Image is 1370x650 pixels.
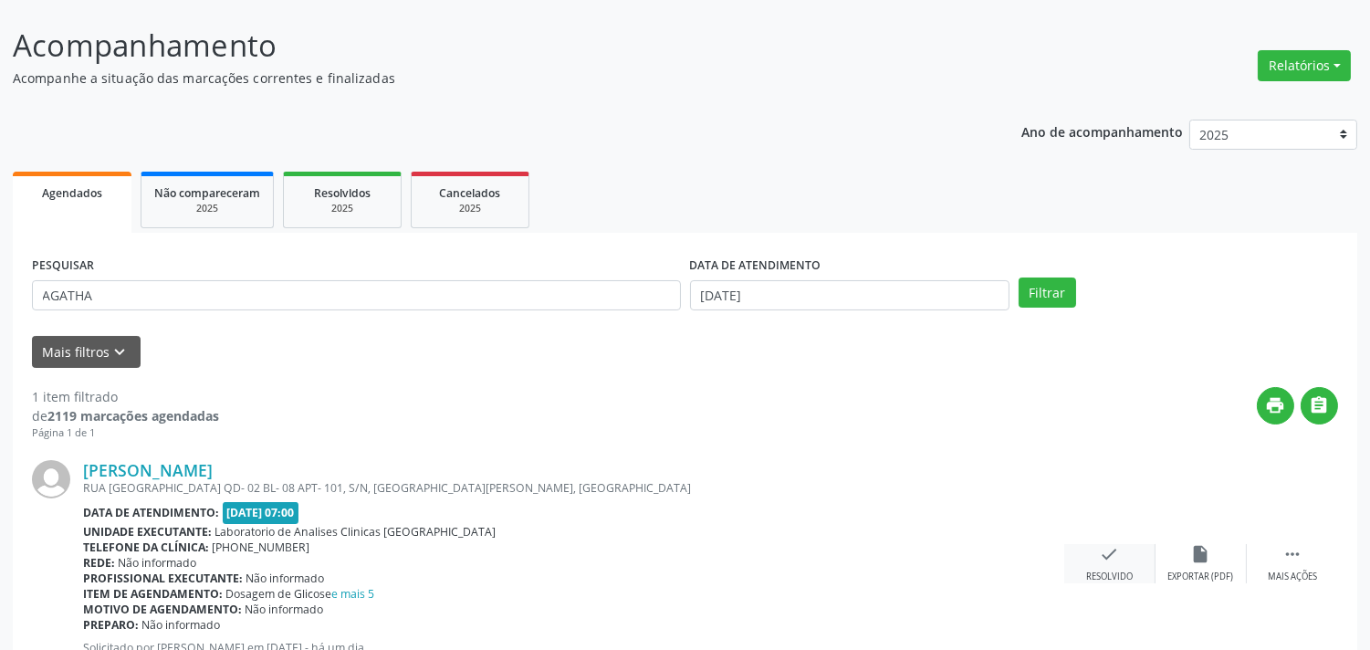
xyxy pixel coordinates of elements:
i: print [1266,395,1286,415]
div: de [32,406,219,425]
strong: 2119 marcações agendadas [47,407,219,425]
i:  [1310,395,1330,415]
button: print [1257,387,1294,425]
button:  [1301,387,1338,425]
span: Resolvidos [314,185,371,201]
input: Nome, CNS [32,280,681,311]
b: Preparo: [83,617,139,633]
span: Não informado [119,555,197,571]
div: 2025 [424,202,516,215]
p: Acompanhamento [13,23,954,68]
b: Profissional executante: [83,571,243,586]
span: Dosagem de Glicose [226,586,375,602]
div: 2025 [297,202,388,215]
a: [PERSON_NAME] [83,460,213,480]
span: Agendados [42,185,102,201]
i: keyboard_arrow_down [110,342,131,362]
div: 1 item filtrado [32,387,219,406]
b: Telefone da clínica: [83,540,209,555]
label: PESQUISAR [32,252,94,280]
span: [DATE] 07:00 [223,502,299,523]
div: Exportar (PDF) [1168,571,1234,583]
button: Mais filtroskeyboard_arrow_down [32,336,141,368]
button: Filtrar [1019,278,1076,309]
b: Unidade executante: [83,524,212,540]
i: insert_drive_file [1191,544,1211,564]
span: Não informado [246,602,324,617]
i: check [1100,544,1120,564]
span: Laboratorio de Analises Clinicas [GEOGRAPHIC_DATA] [215,524,497,540]
button: Relatórios [1258,50,1351,81]
a: e mais 5 [332,586,375,602]
span: Não informado [246,571,325,586]
input: Selecione um intervalo [690,280,1009,311]
label: DATA DE ATENDIMENTO [690,252,821,280]
b: Item de agendamento: [83,586,223,602]
div: RUA [GEOGRAPHIC_DATA] QD- 02 BL- 08 APT- 101, S/N, [GEOGRAPHIC_DATA][PERSON_NAME], [GEOGRAPHIC_DATA] [83,480,1064,496]
span: Não compareceram [154,185,260,201]
b: Motivo de agendamento: [83,602,242,617]
b: Rede: [83,555,115,571]
i:  [1282,544,1302,564]
div: 2025 [154,202,260,215]
span: Não informado [142,617,221,633]
b: Data de atendimento: [83,505,219,520]
span: Cancelados [440,185,501,201]
p: Acompanhe a situação das marcações correntes e finalizadas [13,68,954,88]
p: Ano de acompanhamento [1021,120,1183,142]
span: [PHONE_NUMBER] [213,540,310,555]
div: Mais ações [1268,571,1317,583]
img: img [32,460,70,498]
div: Página 1 de 1 [32,425,219,441]
div: Resolvido [1086,571,1133,583]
